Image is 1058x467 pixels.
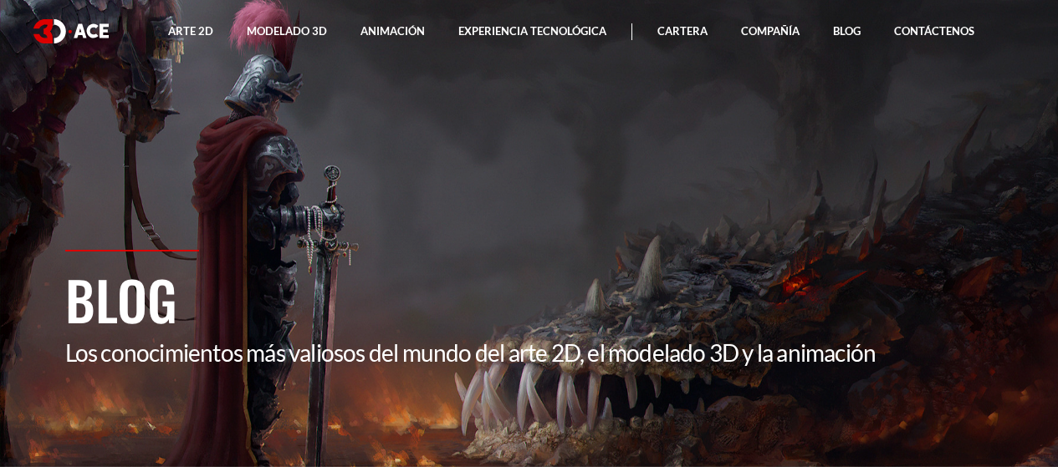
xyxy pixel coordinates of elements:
[360,24,425,38] font: Animación
[833,24,861,38] font: Blog
[894,24,974,38] font: Contáctenos
[741,24,800,38] font: Compañía
[33,19,109,43] img: logotipo blanco
[657,24,708,38] font: Cartera
[65,338,877,367] font: Los conocimientos más valiosos del mundo del arte 2D, el modelado 3D y la animación
[168,24,213,38] font: Arte 2D
[458,24,606,38] font: Experiencia tecnológica
[65,260,177,338] font: Blog
[247,24,327,38] font: Modelado 3D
